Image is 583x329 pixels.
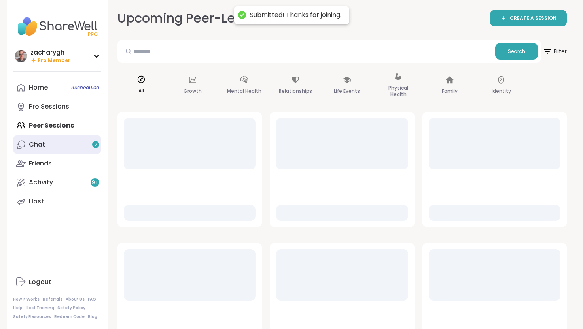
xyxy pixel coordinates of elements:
a: About Us [66,297,85,302]
a: Referrals [43,297,62,302]
a: Help [13,305,23,311]
span: 8 Scheduled [71,85,99,91]
a: Activity9+ [13,173,101,192]
div: Friends [29,159,52,168]
a: Blog [88,314,97,320]
p: Family [442,86,458,96]
div: Activity [29,178,53,187]
div: Logout [29,278,51,286]
div: Pro Sessions [29,102,69,111]
a: Pro Sessions [13,97,101,116]
a: Home8Scheduled [13,78,101,97]
span: Filter [543,42,567,61]
div: Home [29,83,48,92]
button: Filter [543,40,567,63]
a: Chat2 [13,135,101,154]
a: Host Training [26,305,54,311]
a: Friends [13,154,101,173]
h2: Upcoming Peer-Led Sessions [117,9,303,27]
a: Logout [13,273,101,291]
span: 2 [95,141,97,148]
a: Host [13,192,101,211]
button: Search [495,43,538,60]
span: Pro Member [38,57,70,64]
div: zacharygh [30,48,70,57]
div: Chat [29,140,45,149]
div: Host [29,197,44,206]
a: How It Works [13,297,40,302]
p: All [124,86,159,96]
span: 9 + [92,179,98,186]
p: Identity [492,86,511,96]
img: zacharygh [15,50,27,62]
p: Life Events [334,86,360,96]
a: FAQ [88,297,96,302]
p: Physical Health [381,83,416,99]
span: Search [508,48,525,55]
p: Mental Health [227,86,261,96]
a: Safety Resources [13,314,51,320]
img: ShareWell Nav Logo [13,13,101,40]
p: Relationships [279,86,312,96]
p: Growth [184,86,202,96]
a: CREATE A SESSION [490,10,567,26]
a: Safety Policy [57,305,85,311]
a: Redeem Code [54,314,85,320]
div: Submitted! Thanks for joining. [250,11,341,19]
span: CREATE A SESSION [510,15,556,22]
